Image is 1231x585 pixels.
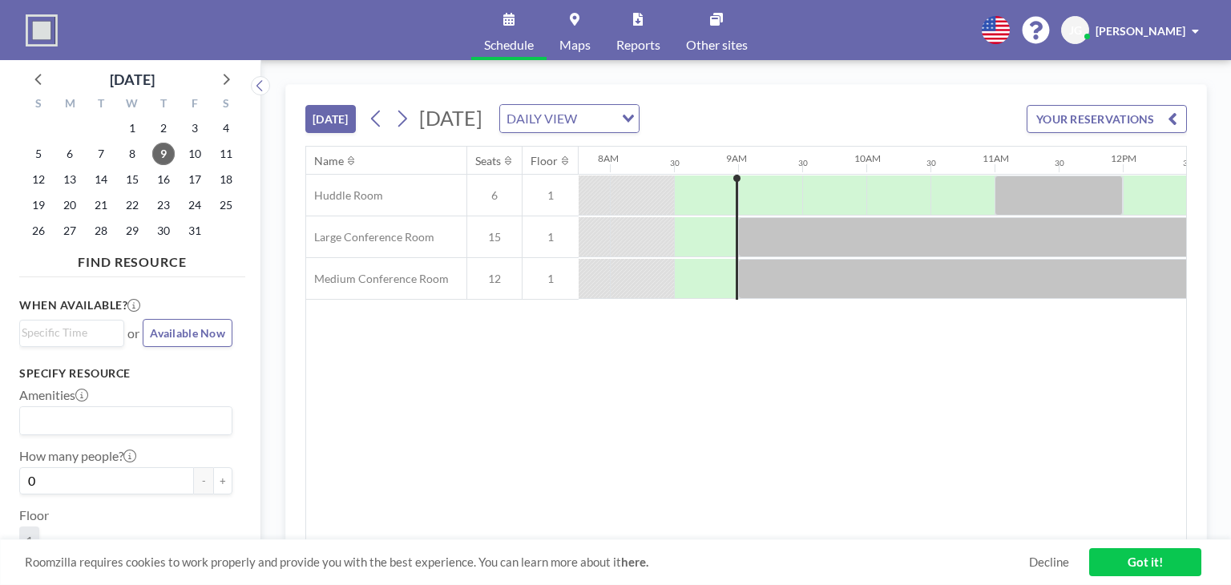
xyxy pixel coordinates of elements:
span: DAILY VIEW [503,108,580,129]
a: Decline [1029,555,1069,570]
span: Thursday, October 23, 2025 [152,194,175,216]
button: + [213,467,232,494]
span: 1 [523,188,579,203]
a: here. [621,555,648,569]
span: Friday, October 31, 2025 [184,220,206,242]
div: 8AM [598,152,619,164]
span: 1 [523,230,579,244]
span: Friday, October 10, 2025 [184,143,206,165]
span: Friday, October 3, 2025 [184,117,206,139]
span: Monday, October 27, 2025 [59,220,81,242]
div: 30 [1055,158,1064,168]
div: Name [314,154,344,168]
div: 30 [926,158,936,168]
div: S [23,95,54,115]
span: Saturday, October 25, 2025 [215,194,237,216]
span: Wednesday, October 8, 2025 [121,143,143,165]
label: Floor [19,507,49,523]
h4: FIND RESOURCE [19,248,245,270]
button: - [194,467,213,494]
span: Reports [616,38,660,51]
span: Large Conference Room [306,230,434,244]
span: Wednesday, October 15, 2025 [121,168,143,191]
label: Amenities [19,387,88,403]
h3: Specify resource [19,366,232,381]
span: Saturday, October 11, 2025 [215,143,237,165]
div: 30 [670,158,680,168]
span: Huddle Room [306,188,383,203]
span: 12 [467,272,522,286]
span: Sunday, October 12, 2025 [27,168,50,191]
div: Seats [475,154,501,168]
div: 30 [798,158,808,168]
span: Available Now [150,326,225,340]
a: Got it! [1089,548,1201,576]
span: [DATE] [419,106,482,130]
div: 30 [1183,158,1193,168]
span: Friday, October 17, 2025 [184,168,206,191]
span: or [127,325,139,341]
span: Monday, October 6, 2025 [59,143,81,165]
button: YOUR RESERVATIONS [1027,105,1187,133]
span: 15 [467,230,522,244]
span: Wednesday, October 29, 2025 [121,220,143,242]
span: JG [1069,23,1082,38]
span: Schedule [484,38,534,51]
span: Monday, October 20, 2025 [59,194,81,216]
div: F [179,95,210,115]
div: 9AM [726,152,747,164]
span: Tuesday, October 7, 2025 [90,143,112,165]
button: Available Now [143,319,232,347]
span: Sunday, October 19, 2025 [27,194,50,216]
span: 6 [467,188,522,203]
span: Thursday, October 2, 2025 [152,117,175,139]
div: Search for option [500,105,639,132]
label: How many people? [19,448,136,464]
span: Friday, October 24, 2025 [184,194,206,216]
div: Search for option [20,407,232,434]
span: Maps [559,38,591,51]
input: Search for option [582,108,612,129]
span: Tuesday, October 21, 2025 [90,194,112,216]
span: Wednesday, October 22, 2025 [121,194,143,216]
div: T [86,95,117,115]
div: Floor [531,154,558,168]
span: 1 [26,533,33,548]
span: Medium Conference Room [306,272,449,286]
span: Sunday, October 26, 2025 [27,220,50,242]
div: [DATE] [110,68,155,91]
span: Other sites [686,38,748,51]
span: Thursday, October 30, 2025 [152,220,175,242]
span: Wednesday, October 1, 2025 [121,117,143,139]
div: M [54,95,86,115]
span: 1 [523,272,579,286]
span: Saturday, October 4, 2025 [215,117,237,139]
div: W [117,95,148,115]
div: S [210,95,241,115]
button: [DATE] [305,105,356,133]
span: Thursday, October 9, 2025 [152,143,175,165]
div: T [147,95,179,115]
img: organization-logo [26,14,58,46]
div: Search for option [20,321,123,345]
span: Tuesday, October 28, 2025 [90,220,112,242]
span: Sunday, October 5, 2025 [27,143,50,165]
div: 10AM [854,152,881,164]
span: Roomzilla requires cookies to work properly and provide you with the best experience. You can lea... [25,555,1029,570]
span: Tuesday, October 14, 2025 [90,168,112,191]
div: 12PM [1111,152,1136,164]
span: [PERSON_NAME] [1096,24,1185,38]
div: 11AM [983,152,1009,164]
span: Thursday, October 16, 2025 [152,168,175,191]
input: Search for option [22,324,115,341]
span: Monday, October 13, 2025 [59,168,81,191]
span: Saturday, October 18, 2025 [215,168,237,191]
input: Search for option [22,410,223,431]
